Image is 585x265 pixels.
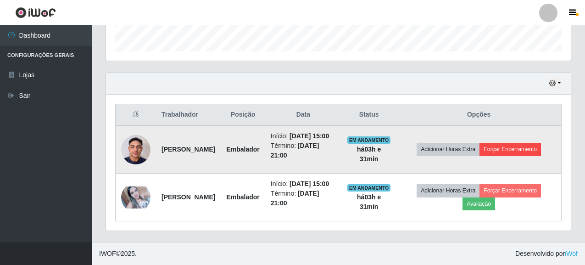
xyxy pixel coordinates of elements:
span: EM ANDAMENTO [347,136,391,144]
li: Início: [271,179,336,189]
time: [DATE] 15:00 [290,132,329,140]
strong: há 03 h e 31 min [357,193,381,210]
button: Adicionar Horas Extra [417,143,479,156]
span: IWOF [99,250,116,257]
button: Adicionar Horas Extra [417,184,479,197]
img: 1668045195868.jpeg [121,186,150,209]
span: Desenvolvido por [515,249,578,259]
button: Forçar Encerramento [479,143,541,156]
th: Posição [221,104,265,126]
span: © 2025 . [99,249,137,259]
span: EM ANDAMENTO [347,184,391,192]
th: Opções [396,104,561,126]
th: Data [265,104,341,126]
th: Status [341,104,396,126]
th: Trabalhador [156,104,221,126]
img: 1754834692100.jpeg [121,130,150,169]
time: [DATE] 15:00 [290,180,329,187]
button: Forçar Encerramento [479,184,541,197]
strong: [PERSON_NAME] [162,193,215,201]
strong: há 03 h e 31 min [357,146,381,163]
strong: Embalador [226,146,259,153]
li: Início: [271,131,336,141]
img: CoreUI Logo [15,7,56,18]
button: Avaliação [462,197,495,210]
a: iWof [565,250,578,257]
li: Término: [271,189,336,208]
strong: Embalador [226,193,259,201]
li: Término: [271,141,336,160]
strong: [PERSON_NAME] [162,146,215,153]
